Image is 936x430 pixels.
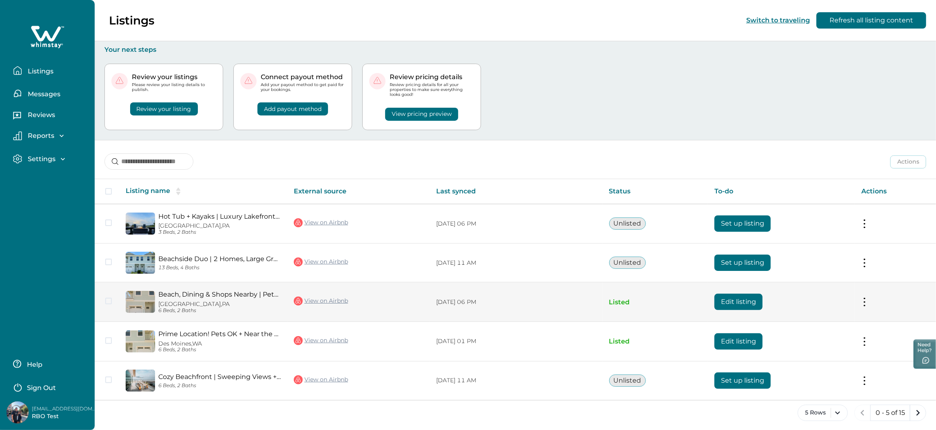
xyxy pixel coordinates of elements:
p: Reviews [25,111,55,119]
button: Help [13,356,85,372]
p: [DATE] 11 AM [436,259,596,267]
th: Actions [855,179,936,204]
button: 5 Rows [798,405,848,421]
p: Des Moines, WA [158,340,281,347]
p: 3 Beds, 2 Baths [158,229,281,235]
p: 6 Beds, 2 Baths [158,383,281,389]
button: sorting [170,187,186,195]
p: Add your payout method to get paid for your bookings. [261,82,345,92]
button: next page [910,405,926,421]
a: View on Airbnb [294,335,348,346]
th: Last synced [430,179,602,204]
button: 0 - 5 of 15 [870,405,910,421]
img: Whimstay Host [7,401,29,423]
th: Listing name [119,179,287,204]
th: To-do [708,179,855,204]
p: Listed [609,337,701,346]
a: View on Airbnb [294,296,348,306]
p: 13 Beds, 4 Baths [158,265,281,271]
p: Connect payout method [261,73,345,81]
p: Review pricing details for all your properties to make sure everything looks good! [390,82,474,98]
p: Your next steps [104,46,926,54]
p: Sign Out [27,384,56,392]
p: Help [24,361,42,369]
a: Beach, Dining & Shops Nearby | Pets OK [158,290,281,298]
button: Settings [13,154,88,164]
p: [DATE] 11 AM [436,377,596,385]
button: previous page [854,405,871,421]
p: Review pricing details [390,73,474,81]
p: Listed [609,298,701,306]
button: Listings [13,62,88,79]
button: Edit listing [714,294,763,310]
a: View on Airbnb [294,375,348,385]
button: Edit listing [714,333,763,350]
button: Set up listing [714,255,771,271]
p: [EMAIL_ADDRESS][DOMAIN_NAME] [32,405,97,413]
img: propertyImage_Beachside Duo | 2 Homes, Large Groups, Pets OK! [126,252,155,274]
p: [DATE] 01 PM [436,337,596,346]
a: View on Airbnb [294,217,348,228]
button: View pricing preview [385,108,458,121]
th: Status [603,179,708,204]
p: Please review your listing details to publish. [132,82,216,92]
p: Listings [109,13,154,27]
p: [GEOGRAPHIC_DATA], PA [158,301,281,308]
button: Unlisted [609,375,646,387]
p: Settings [25,155,55,163]
button: Set up listing [714,215,771,232]
button: Review your listing [130,102,198,115]
p: [DATE] 06 PM [436,220,596,228]
button: Actions [890,155,926,168]
p: Messages [25,90,60,98]
button: Unlisted [609,257,646,269]
a: Hot Tub + Kayaks | Luxury Lakefront Escape [158,213,281,220]
p: Reports [25,132,54,140]
p: 6 Beds, 2 Baths [158,347,281,353]
button: Refresh all listing content [816,12,926,29]
button: Sign Out [13,379,85,395]
button: Messages [13,85,88,102]
button: Switch to traveling [746,16,810,24]
img: propertyImage_Prime Location! Pets OK + Near the Beach [126,330,155,352]
img: propertyImage_Cozy Beachfront | Sweeping Views + Hammocks [126,370,155,392]
th: External source [287,179,430,204]
button: Set up listing [714,372,771,389]
img: propertyImage_Beach, Dining & Shops Nearby | Pets OK [126,291,155,313]
a: View on Airbnb [294,257,348,267]
p: 0 - 5 of 15 [876,409,905,417]
a: Prime Location! Pets OK + Near the Beach [158,330,281,338]
p: RBO Test [32,412,97,421]
button: Reports [13,131,88,140]
a: Cozy Beachfront | Sweeping Views + Hammocks [158,373,281,381]
p: Listings [25,67,53,75]
button: Add payout method [257,102,328,115]
img: propertyImage_Hot Tub + Kayaks | Luxury Lakefront Escape [126,213,155,235]
p: 6 Beds, 2 Baths [158,308,281,314]
button: Reviews [13,108,88,124]
button: Unlisted [609,217,646,230]
a: Beachside Duo | 2 Homes, Large Groups, Pets OK! [158,255,281,263]
p: [GEOGRAPHIC_DATA], PA [158,222,281,229]
p: Review your listings [132,73,216,81]
p: [DATE] 06 PM [436,298,596,306]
